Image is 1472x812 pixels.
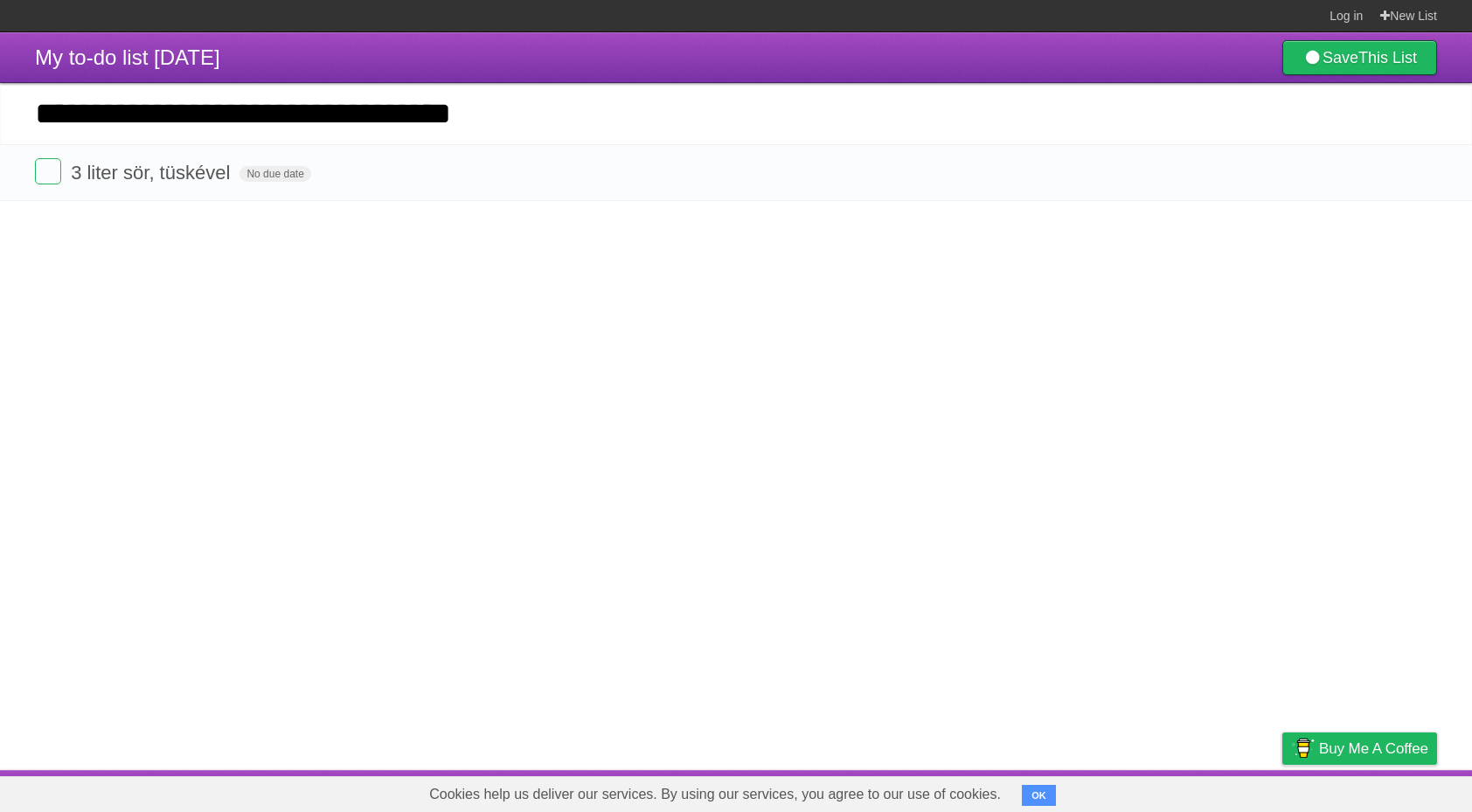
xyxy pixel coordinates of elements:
[35,45,220,69] span: My to-do list [DATE]
[1282,40,1437,75] a: SaveThis List
[1282,732,1437,765] a: Buy me a coffee
[240,166,310,182] span: No due date
[1319,733,1428,764] span: Buy me a coffee
[412,777,1018,812] span: Cookies help us deliver our services. By using our services, you agree to our use of cookies.
[1291,733,1315,763] img: Buy me a coffee
[35,158,61,184] label: Done
[1327,774,1437,808] a: Suggest a feature
[1200,774,1239,808] a: Terms
[71,162,234,184] span: 3 liter sör, tüskével
[1260,774,1305,808] a: Privacy
[1050,774,1087,808] a: About
[1358,49,1417,66] b: This List
[1022,785,1056,806] button: OK
[1107,774,1178,808] a: Developers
